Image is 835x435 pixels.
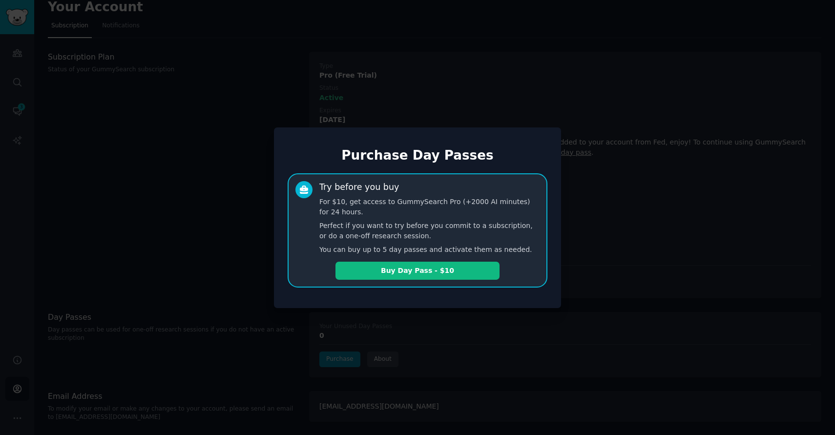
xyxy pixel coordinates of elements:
[319,221,540,241] p: Perfect if you want to try before you commit to a subscription, or do a one-off research session.
[319,197,540,217] p: For $10, get access to GummySearch Pro (+2000 AI minutes) for 24 hours.
[319,181,399,193] div: Try before you buy
[319,245,540,255] p: You can buy up to 5 day passes and activate them as needed.
[335,262,500,280] button: Buy Day Pass - $10
[288,148,547,164] h1: Purchase Day Passes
